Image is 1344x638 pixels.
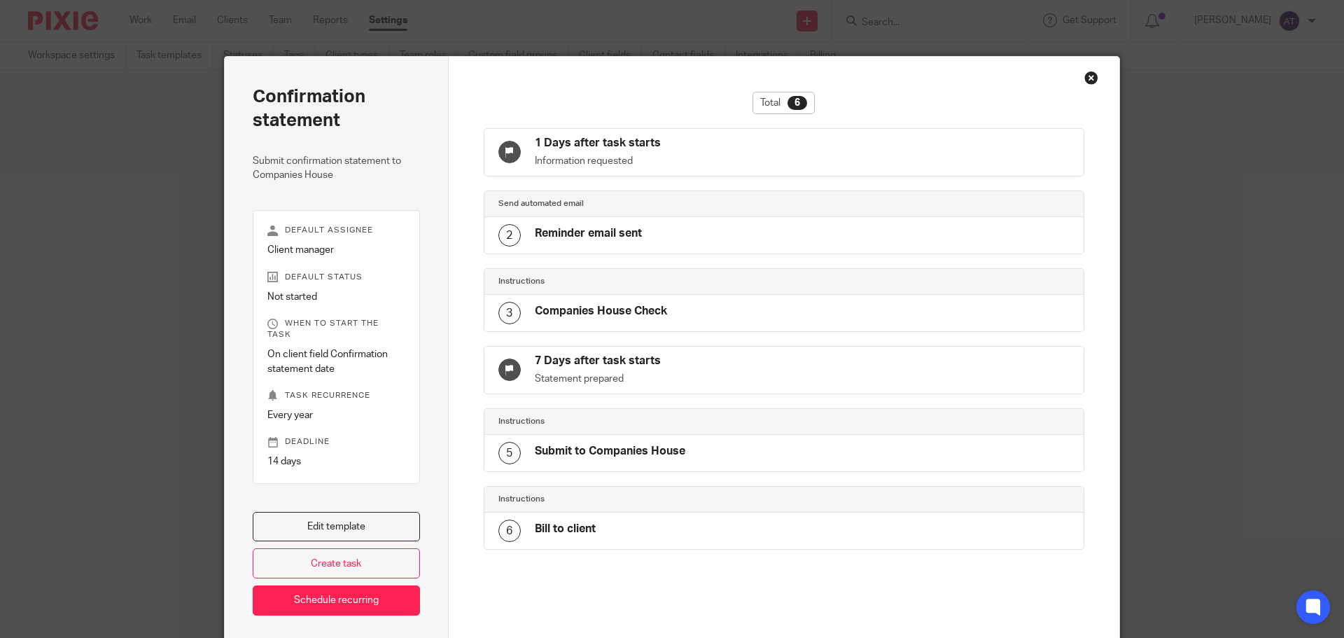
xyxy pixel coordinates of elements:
[253,585,420,616] a: Schedule recurring
[498,276,784,287] h4: Instructions
[787,96,807,110] div: 6
[267,436,405,448] p: Deadline
[498,198,784,209] h4: Send automated email
[535,372,784,386] p: Statement prepared
[535,154,784,168] p: Information requested
[535,522,596,536] h4: Bill to client
[253,548,420,578] a: Create task
[267,390,405,401] p: Task recurrence
[498,442,521,464] div: 5
[535,354,784,368] h4: 7 Days after task starts
[267,225,405,236] p: Default assignee
[535,226,642,241] h4: Reminder email sent
[1084,71,1098,85] div: Close this dialog window
[267,318,405,340] p: When to start the task
[253,85,420,133] h2: Confirmation statement
[535,304,667,319] h4: Companies House Check
[498,494,784,505] h4: Instructions
[535,444,685,459] h4: Submit to Companies House
[267,290,405,304] p: Not started
[498,520,521,542] div: 6
[267,272,405,283] p: Default status
[498,302,521,324] div: 3
[752,92,815,114] div: Total
[498,416,784,427] h4: Instructions
[498,224,521,247] div: 2
[267,347,405,376] p: On client field Confirmation statement date
[253,154,420,183] p: Submit confirmation statement to Companies House
[267,455,405,469] p: 14 days
[253,512,420,542] a: Edit template
[535,136,784,151] h4: 1 Days after task starts
[267,243,405,257] p: Client manager
[267,408,405,422] p: Every year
